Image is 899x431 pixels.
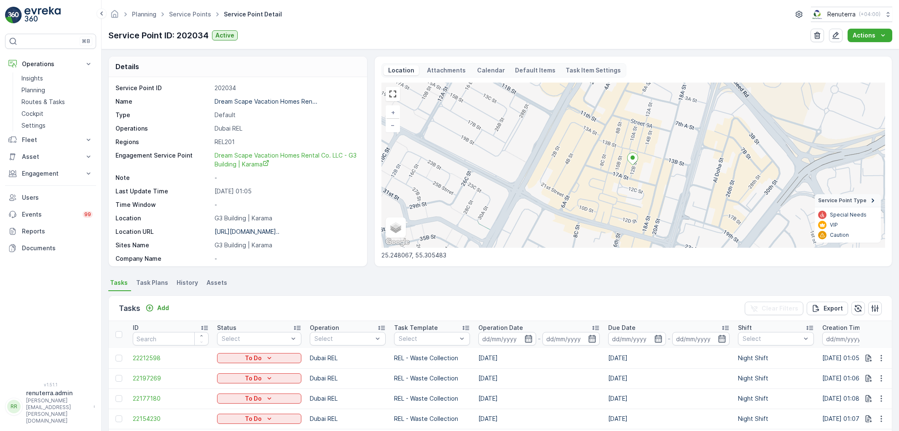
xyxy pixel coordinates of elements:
[7,400,21,413] div: RR
[115,254,211,263] p: Company Name
[22,60,79,68] p: Operations
[310,354,386,362] p: Dubai REL
[215,151,358,169] a: Dream Scape Vacation Homes Rental Co. LLC - G3 Building | Karama
[386,88,399,100] a: View Fullscreen
[604,348,734,368] td: [DATE]
[21,121,46,130] p: Settings
[115,111,211,119] p: Type
[566,66,621,75] p: Task Item Settings
[542,332,600,345] input: dd/mm/yyyy
[115,214,211,222] p: Location
[222,10,284,19] span: Service Point Detail
[115,415,122,422] div: Toggle Row Selected
[215,214,358,222] p: G3 Building | Karama
[604,388,734,409] td: [DATE]
[157,304,169,312] p: Add
[848,29,892,42] button: Actions
[515,66,556,75] p: Default Items
[110,278,128,287] span: Tasks
[830,222,838,228] p: VIP
[245,415,262,423] p: To Do
[394,324,438,332] p: Task Template
[5,382,96,387] span: v 1.51.1
[394,354,470,362] p: REL - Waste Collection
[853,31,875,40] p: Actions
[21,98,65,106] p: Routes & Tasks
[21,86,45,94] p: Planning
[115,97,211,106] p: Name
[115,174,211,182] p: Note
[22,210,78,219] p: Events
[133,324,139,332] p: ID
[5,189,96,206] a: Users
[215,174,358,182] p: -
[5,223,96,240] a: Reports
[474,368,604,388] td: [DATE]
[477,66,505,75] p: Calendar
[207,278,227,287] span: Assets
[387,66,416,75] p: Location
[115,124,211,133] p: Operations
[738,415,814,423] p: Night Shift
[215,31,234,40] p: Active
[217,373,301,383] button: To Do
[5,56,96,72] button: Operations
[608,324,636,332] p: Due Date
[22,193,93,202] p: Users
[245,374,262,383] p: To Do
[18,72,96,84] a: Insights
[119,303,140,314] p: Tasks
[399,335,457,343] p: Select
[310,374,386,383] p: Dubai REL
[5,165,96,182] button: Engagement
[830,232,849,238] p: Caution
[310,415,386,423] p: Dubai REL
[478,324,523,332] p: Operation Date
[738,324,752,332] p: Shift
[384,237,411,248] img: Google
[18,96,96,108] a: Routes & Tasks
[314,335,373,343] p: Select
[478,332,536,345] input: dd/mm/yyyy
[142,303,172,313] button: Add
[5,240,96,257] a: Documents
[604,409,734,429] td: [DATE]
[217,394,301,404] button: To Do
[215,111,358,119] p: Default
[807,302,848,315] button: Export
[811,10,824,19] img: Screenshot_2024-07-26_at_13.33.01.png
[217,353,301,363] button: To Do
[738,354,814,362] p: Night Shift
[738,374,814,383] p: Night Shift
[310,324,339,332] p: Operation
[132,11,156,18] a: Planning
[21,110,43,118] p: Cockpit
[394,415,470,423] p: REL - Waste Collection
[215,98,317,105] p: Dream Scape Vacation Homes Ren...
[215,152,358,168] span: Dream Scape Vacation Homes Rental Co. LLC - G3 Building | Karama
[133,354,209,362] a: 22212598
[169,11,211,18] a: Service Points
[386,119,399,131] a: Zoom Out
[115,395,122,402] div: Toggle Row Selected
[115,355,122,361] div: Toggle Row Selected
[22,169,79,178] p: Engagement
[133,332,209,345] input: Search
[5,389,96,424] button: RRrenuterra.admin[PERSON_NAME][EMAIL_ADDRESS][PERSON_NAME][DOMAIN_NAME]
[811,7,892,22] button: Renuterra(+04:00)
[215,254,358,263] p: -
[5,7,22,24] img: logo
[133,415,209,423] span: 22154230
[668,334,671,344] p: -
[215,138,358,146] p: REL201
[108,29,209,42] p: Service Point ID: 202034
[818,197,867,204] span: Service Point Type
[538,334,541,344] p: -
[115,375,122,382] div: Toggle Row Selected
[22,227,93,236] p: Reports
[115,228,211,236] p: Location URL
[18,120,96,131] a: Settings
[745,302,803,315] button: Clear Filters
[391,109,395,116] span: +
